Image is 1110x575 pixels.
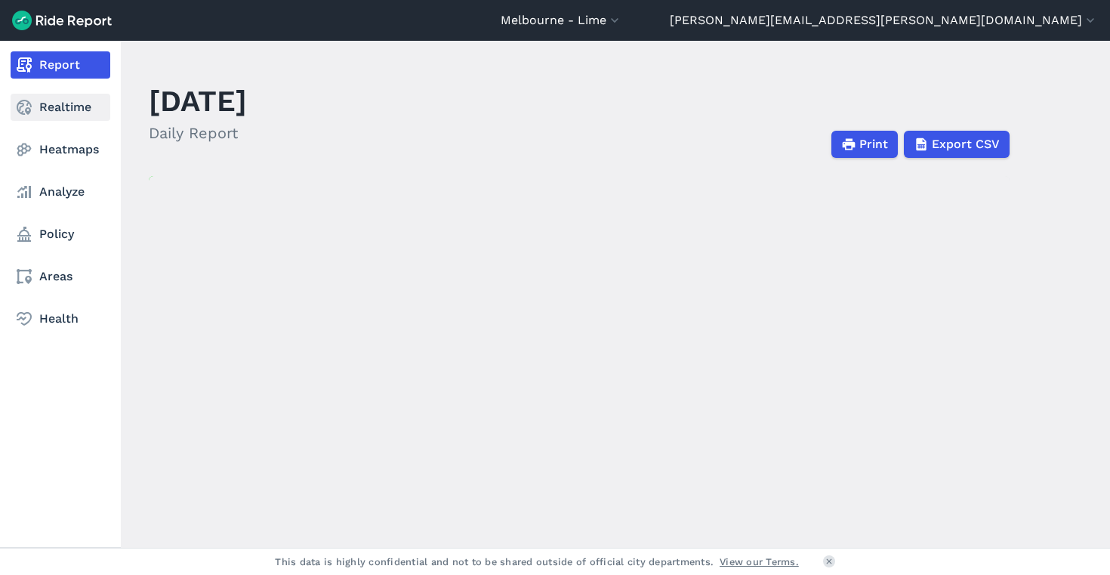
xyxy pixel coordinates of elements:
a: Policy [11,221,110,248]
a: Areas [11,263,110,290]
img: Ride Report [12,11,112,30]
button: [PERSON_NAME][EMAIL_ADDRESS][PERSON_NAME][DOMAIN_NAME] [670,11,1098,29]
a: Analyze [11,178,110,206]
span: Export CSV [932,135,1000,153]
span: Print [859,135,888,153]
button: Print [831,131,898,158]
a: Health [11,305,110,332]
h2: Daily Report [149,122,247,144]
a: Heatmaps [11,136,110,163]
button: Melbourne - Lime [501,11,622,29]
h1: [DATE] [149,80,247,122]
a: Report [11,51,110,79]
a: View our Terms. [720,555,799,569]
a: Realtime [11,94,110,121]
button: Export CSV [904,131,1010,158]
